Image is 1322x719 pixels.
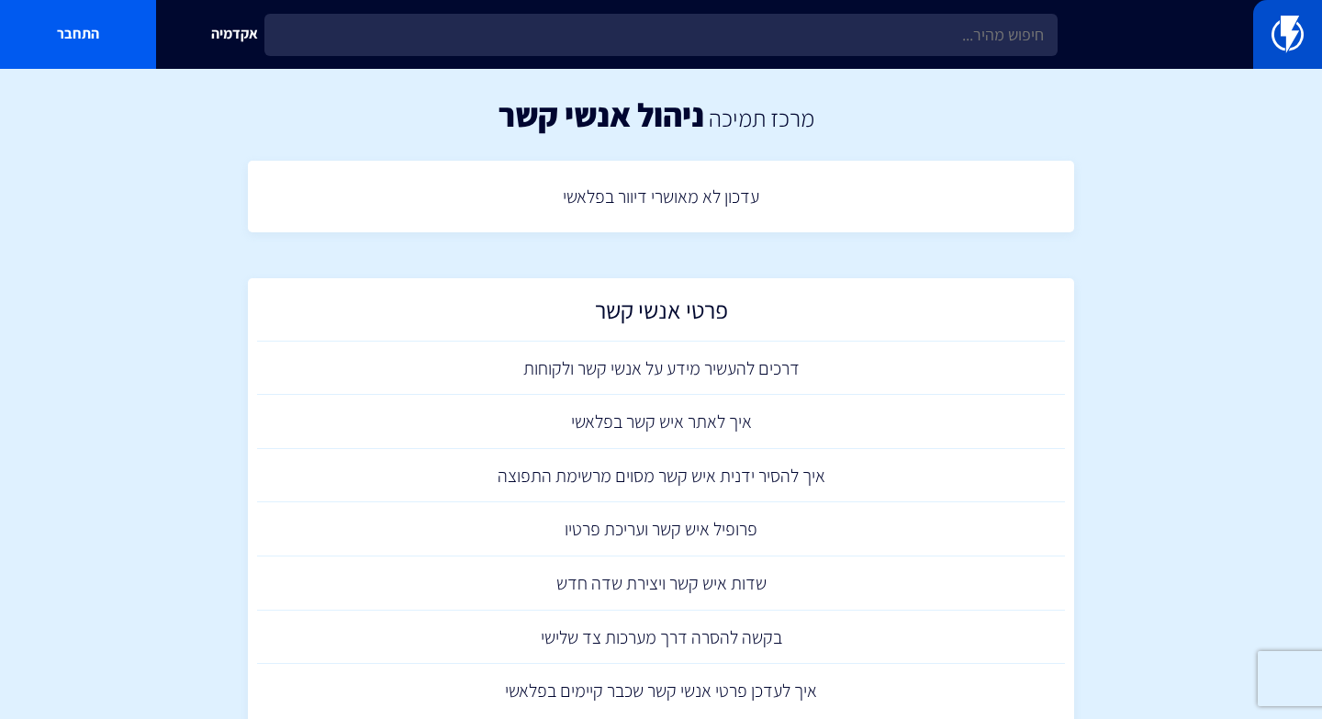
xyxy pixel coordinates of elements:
[257,170,1065,224] a: עדכון לא מאושרי דיוור בפלאשי
[264,14,1058,56] input: חיפוש מהיר...
[257,395,1065,449] a: איך לאתר איש קשר בפלאשי
[257,287,1065,342] a: פרטי אנשי קשר
[266,297,1056,332] h2: פרטי אנשי קשר
[257,664,1065,718] a: איך לעדכן פרטי אנשי קשר שכבר קיימים בפלאשי
[257,342,1065,396] a: דרכים להעשיר מידע על אנשי קשר ולקוחות
[709,102,814,133] a: מרכז תמיכה
[257,611,1065,665] a: בקשה להסרה דרך מערכות צד שלישי
[499,96,704,133] h1: ניהול אנשי קשר
[257,502,1065,556] a: פרופיל איש קשר ועריכת פרטיו
[257,449,1065,503] a: איך להסיר ידנית איש קשר מסוים מרשימת התפוצה
[257,556,1065,611] a: שדות איש קשר ויצירת שדה חדש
